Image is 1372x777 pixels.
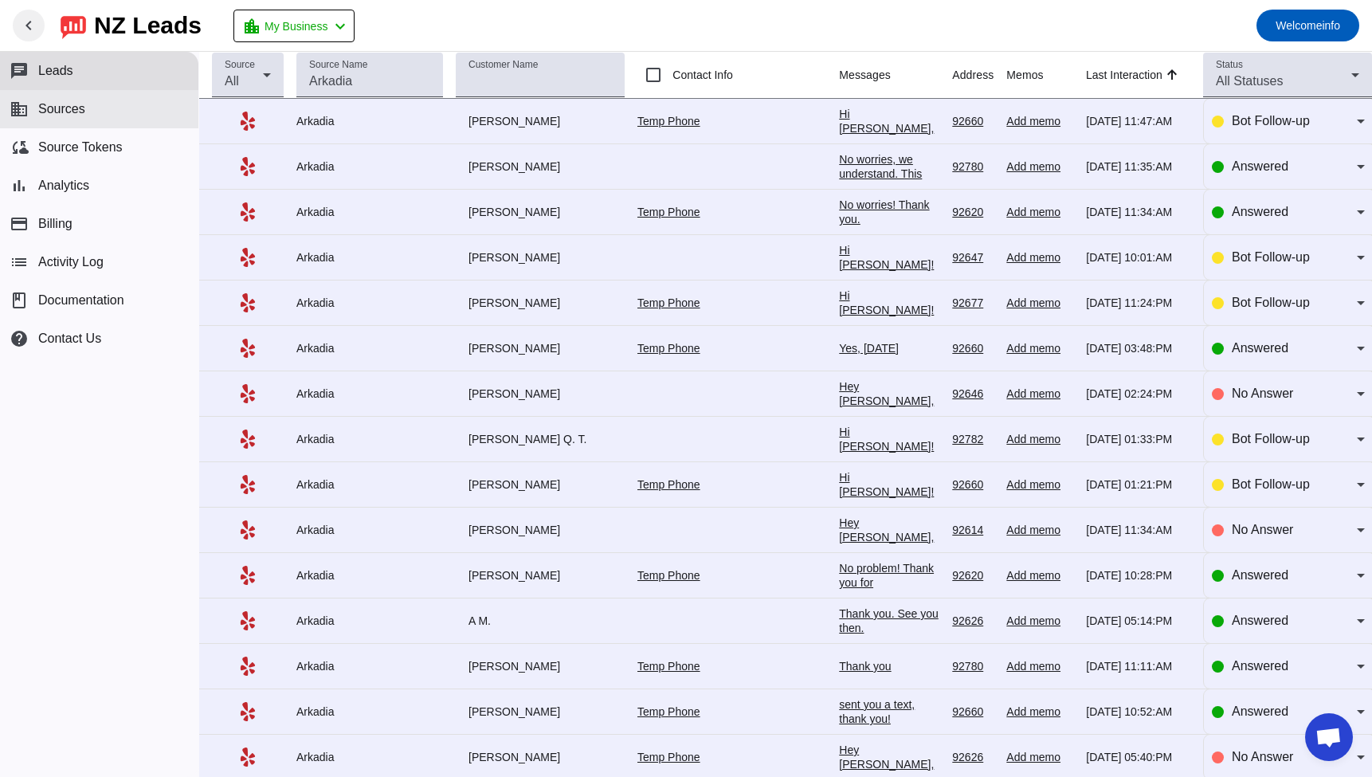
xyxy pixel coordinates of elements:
[38,64,73,78] span: Leads
[238,520,257,540] mat-icon: Yelp
[296,659,443,673] div: Arkadia
[38,293,124,308] span: Documentation
[1232,432,1310,445] span: Bot Follow-up
[468,60,538,70] mat-label: Customer Name
[1232,114,1310,128] span: Bot Follow-up
[839,470,939,728] div: Hi [PERSON_NAME]! Just wanted to check in -- happy to swing by whenever it's convenient for you. ...
[1006,114,1073,128] div: Add memo
[1006,477,1073,492] div: Add memo
[1006,387,1073,401] div: Add memo
[839,243,939,501] div: Hi [PERSON_NAME]! Just wanted to check in -- happy to swing by whenever it's convenient for you. ...
[839,152,939,253] div: No worries, we understand. This week is booked but next week is pretty open. Which days would be ...
[952,114,994,128] div: 92660
[1232,614,1288,627] span: Answered
[1006,296,1073,310] div: Add memo
[1006,250,1073,265] div: Add memo
[456,523,625,537] div: [PERSON_NAME]
[238,293,257,312] mat-icon: Yelp
[225,60,255,70] mat-label: Source
[1232,568,1288,582] span: Answered
[456,114,625,128] div: [PERSON_NAME]
[10,138,29,157] mat-icon: cloud_sync
[94,14,202,37] div: NZ Leads
[839,697,939,726] div: sent you a text, thank you!
[1006,159,1073,174] div: Add memo
[456,432,625,446] div: [PERSON_NAME] Q. T.
[10,214,29,233] mat-icon: payment
[1006,750,1073,764] div: Add memo
[238,702,257,721] mat-icon: Yelp
[38,332,101,346] span: Contact Us
[1086,750,1190,764] div: [DATE] 05:40:PM
[839,198,939,226] div: No worries! Thank you.
[456,387,625,401] div: [PERSON_NAME]
[637,478,700,491] a: Temp Phone
[952,387,994,401] div: 92646
[296,296,443,310] div: Arkadia
[1086,341,1190,355] div: [DATE] 03:48:PM
[456,477,625,492] div: [PERSON_NAME]
[952,296,994,310] div: 92677
[637,751,700,763] a: Temp Phone
[839,288,939,547] div: Hi [PERSON_NAME]! Just wanted to check in -- happy to swing by whenever it's convenient for you. ...
[952,205,994,219] div: 92620
[1256,10,1359,41] button: Welcomeinfo
[1305,713,1353,761] div: Open chat
[10,329,29,348] mat-icon: help
[1086,250,1190,265] div: [DATE] 10:01:AM
[331,17,350,36] mat-icon: chevron_left
[637,660,700,673] a: Temp Phone
[1086,296,1190,310] div: [DATE] 11:24:PM
[10,61,29,80] mat-icon: chat
[238,566,257,585] mat-icon: Yelp
[296,341,443,355] div: Arkadia
[225,74,239,88] span: All
[456,750,625,764] div: [PERSON_NAME]
[296,205,443,219] div: Arkadia
[1232,341,1288,355] span: Answered
[637,342,700,355] a: Temp Phone
[839,561,939,690] div: No problem! Thank you for understanding and keeping us in your contacts for help around the yard....
[952,250,994,265] div: 92647
[839,606,939,635] div: Thank you. See you then.
[952,750,994,764] div: 92626
[19,16,38,35] mat-icon: chevron_left
[1086,432,1190,446] div: [DATE] 01:33:PM
[38,140,123,155] span: Source Tokens
[296,159,443,174] div: Arkadia
[839,425,939,683] div: Hi [PERSON_NAME]! Just wanted to check in -- happy to swing by whenever it's convenient for you. ...
[1276,14,1340,37] span: info
[296,432,443,446] div: Arkadia
[1006,523,1073,537] div: Add memo
[637,296,700,309] a: Temp Phone
[238,430,257,449] mat-icon: Yelp
[952,477,994,492] div: 92660
[637,569,700,582] a: Temp Phone
[1006,52,1086,99] th: Memos
[839,341,939,355] div: Yes, [DATE]
[637,206,700,218] a: Temp Phone
[38,102,85,116] span: Sources
[952,432,994,446] div: 92782
[839,107,939,609] div: Hi [PERSON_NAME], Thanks for reaching out -- I appreciate you getting in touch! To put together a...
[839,516,939,759] div: Hey [PERSON_NAME], We understand if you headed in another direction and the line is always open t...
[1086,159,1190,174] div: [DATE] 11:35:AM
[456,614,625,628] div: A M.
[456,341,625,355] div: [PERSON_NAME]
[1086,205,1190,219] div: [DATE] 11:34:AM
[10,253,29,272] mat-icon: list
[456,296,625,310] div: [PERSON_NAME]
[1006,614,1073,628] div: Add memo
[1086,477,1190,492] div: [DATE] 01:21:PM
[952,341,994,355] div: 92660
[296,387,443,401] div: Arkadia
[1232,296,1310,309] span: Bot Follow-up
[1006,568,1073,583] div: Add memo
[1216,60,1243,70] mat-label: Status
[296,114,443,128] div: Arkadia
[1086,114,1190,128] div: [DATE] 11:47:AM
[456,568,625,583] div: [PERSON_NAME]
[309,60,367,70] mat-label: Source Name
[238,112,257,131] mat-icon: Yelp
[1232,523,1293,536] span: No Answer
